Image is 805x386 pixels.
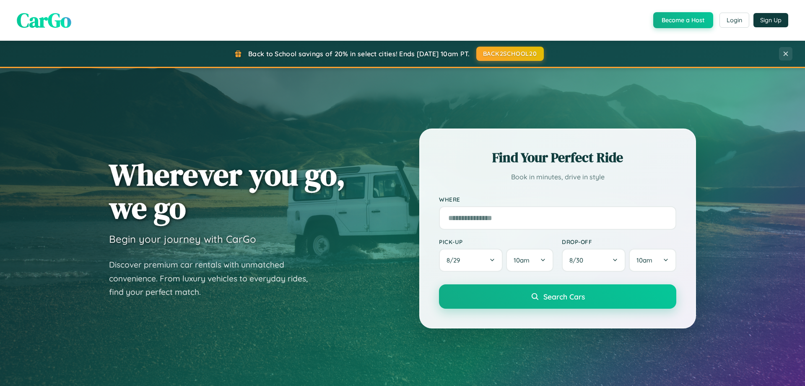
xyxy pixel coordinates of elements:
h2: Find Your Perfect Ride [439,148,676,167]
span: 10am [514,256,530,264]
button: Login [719,13,749,28]
button: Sign Up [753,13,788,27]
span: Search Cars [543,292,585,301]
h3: Begin your journey with CarGo [109,233,256,245]
label: Drop-off [562,238,676,245]
span: 8 / 29 [447,256,464,264]
span: 8 / 30 [569,256,587,264]
p: Discover premium car rentals with unmatched convenience. From luxury vehicles to everyday rides, ... [109,258,319,299]
span: Back to School savings of 20% in select cities! Ends [DATE] 10am PT. [248,50,470,58]
button: Become a Host [653,12,713,28]
h1: Wherever you go, we go [109,158,345,224]
label: Pick-up [439,238,553,245]
span: 10am [636,256,652,264]
p: Book in minutes, drive in style [439,171,676,183]
button: 10am [629,249,676,272]
button: Search Cars [439,284,676,309]
label: Where [439,196,676,203]
span: CarGo [17,6,71,34]
button: BACK2SCHOOL20 [476,47,544,61]
button: 10am [506,249,553,272]
button: 8/30 [562,249,626,272]
button: 8/29 [439,249,503,272]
